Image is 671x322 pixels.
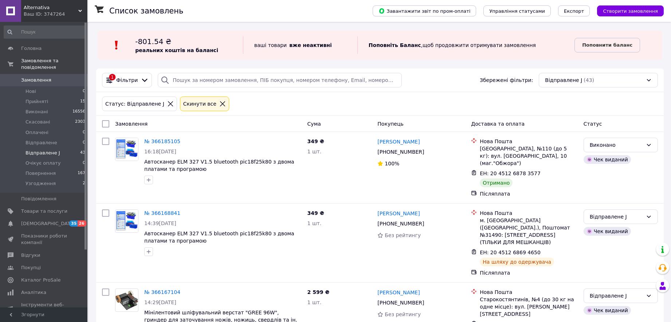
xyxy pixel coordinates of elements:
span: 100% [385,161,399,166]
div: Чек виданий [584,306,631,315]
div: Післяплата [480,190,577,197]
span: 16:18[DATE] [144,149,176,154]
div: Післяплата [480,269,577,276]
span: Відправлене J [545,76,582,84]
span: Завантажити звіт по пром-оплаті [378,8,470,14]
div: На шляху до одержувача [480,258,554,266]
img: Фото товару [115,290,138,310]
h1: Список замовлень [109,7,183,15]
span: Cума [307,121,321,127]
span: Очікує оплату [25,160,60,166]
span: Повідомлення [21,196,56,202]
span: (43) [584,77,594,83]
span: ЕН: 20 4512 6878 3577 [480,170,541,176]
span: Без рейтингу [385,232,421,238]
span: Без рейтингу [385,311,421,317]
div: Старокостянтинів, №4 (до 30 кг на одне місце): вул. [PERSON_NAME][STREET_ADDRESS] [480,296,577,318]
span: Інструменти веб-майстра та SEO [21,302,67,315]
span: 0 [83,160,85,166]
div: Ваш ID: 3747264 [24,11,87,17]
span: [PHONE_NUMBER] [377,300,424,306]
span: 0 [83,88,85,95]
span: Створити замовлення [603,8,658,14]
span: ЕН: 20 4512 6869 4650 [480,250,541,255]
span: 15 [80,98,85,105]
img: Фото товару [115,210,138,232]
span: Статус [584,121,602,127]
button: Завантажити звіт по пром-оплаті [373,5,476,16]
div: Відправлене J [590,292,643,300]
span: 0 [83,140,85,146]
img: Фото товару [115,138,138,161]
a: [PERSON_NAME] [377,289,420,296]
span: -801.54 ₴ [135,37,171,46]
img: :exclamation: [111,40,122,51]
a: Поповнити баланс [574,38,640,52]
span: 1 шт. [307,299,322,305]
a: № 366167104 [144,289,180,295]
span: Аналітика [21,289,46,296]
span: Прийняті [25,98,48,105]
div: Нова Пошта [480,288,577,296]
span: Управління статусами [489,8,545,14]
span: Доставка та оплата [471,121,525,127]
span: Покупець [377,121,403,127]
span: 43 [80,150,85,156]
span: Замовлення [21,77,51,83]
b: реальних коштів на балансі [135,47,218,53]
span: 16556 [72,109,85,115]
span: Нові [25,88,36,95]
span: 349 ₴ [307,138,324,144]
div: Нова Пошта [480,209,577,217]
button: Експорт [558,5,590,16]
span: 0 [83,129,85,136]
span: 26 [78,220,86,227]
span: Повернення [25,170,56,177]
span: Відправлене J [25,150,60,156]
span: Замовлення [115,121,148,127]
button: Створити замовлення [597,5,664,16]
div: м. [GEOGRAPHIC_DATA] ([GEOGRAPHIC_DATA].), Поштомат №31490: [STREET_ADDRESS] (ТІЛЬКИ ДЛЯ МЕШКАНЦІВ) [480,217,577,246]
span: Каталог ProSale [21,277,60,283]
div: Чек виданий [584,227,631,236]
input: Пошук [4,25,86,39]
span: 2303 [75,119,85,125]
span: Головна [21,45,42,52]
span: Покупці [21,264,41,271]
a: Автосканер ELM 327 V1.5 bluetooth pic18f25k80 з двома платами та програмою [144,231,294,244]
span: 14:39[DATE] [144,220,176,226]
span: [DEMOGRAPHIC_DATA] [21,220,75,227]
span: 2 [83,180,85,187]
div: Отримано [480,178,513,187]
div: Відправлене J [590,213,643,221]
div: ваші товари [243,36,357,54]
span: Товари та послуги [21,208,67,215]
div: Нова Пошта [480,138,577,145]
span: 167 [78,170,85,177]
span: [PHONE_NUMBER] [377,149,424,155]
a: [PERSON_NAME] [377,210,420,217]
input: Пошук за номером замовлення, ПІБ покупця, номером телефону, Email, номером накладної [158,73,401,87]
a: № 366185105 [144,138,180,144]
span: Замовлення та повідомлення [21,58,87,71]
span: Узгодження [25,180,56,187]
a: Фото товару [115,288,138,312]
span: 349 ₴ [307,210,324,216]
div: , щоб продовжити отримувати замовлення [357,36,574,54]
div: Чек виданий [584,155,631,164]
span: 14:29[DATE] [144,299,176,305]
span: 1 шт. [307,149,322,154]
span: Відправлене [25,140,57,146]
span: Оплачені [25,129,48,136]
span: [PHONE_NUMBER] [377,221,424,227]
a: Фото товару [115,209,138,233]
b: Поповнити баланс [582,42,632,48]
span: Фільтри [116,76,138,84]
span: Виконані [25,109,48,115]
a: Автосканер ELM 327 V1.5 bluetooth pic18f25k80 з двома платами та програмою [144,159,294,172]
div: Виконано [590,141,643,149]
span: 35 [69,220,78,227]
